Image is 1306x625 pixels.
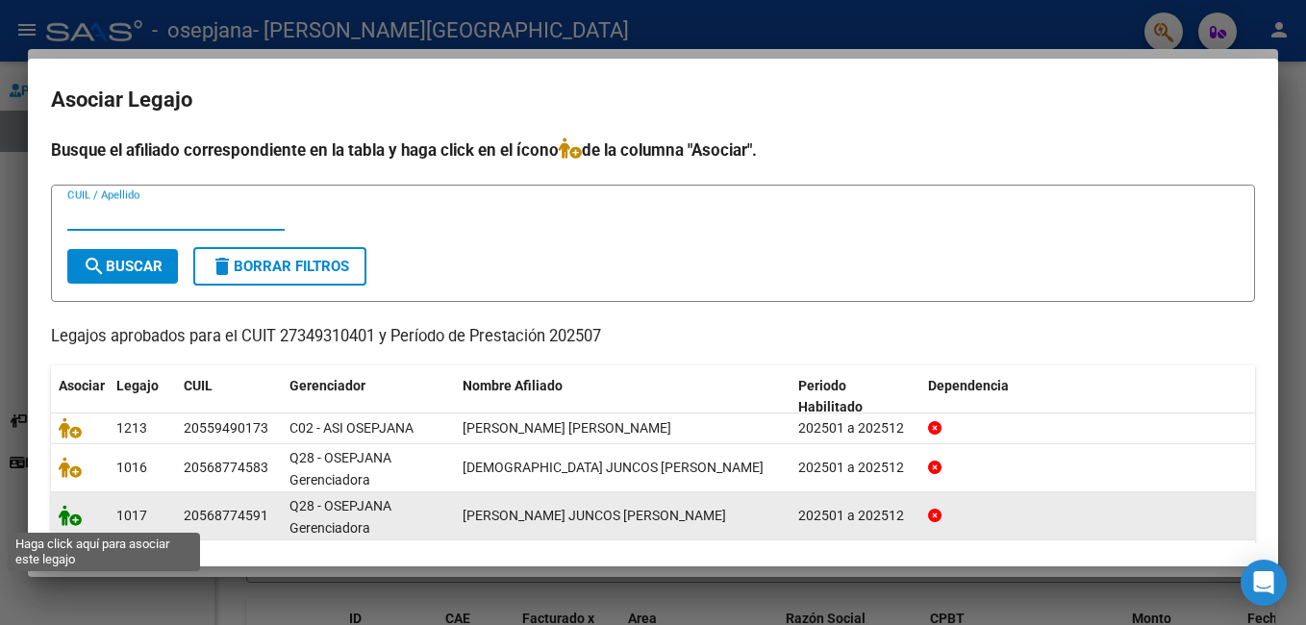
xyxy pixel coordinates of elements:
[791,365,920,429] datatable-header-cell: Periodo Habilitado
[1241,560,1287,606] div: Open Intercom Messenger
[116,460,147,475] span: 1016
[83,258,163,275] span: Buscar
[798,417,913,439] div: 202501 a 202512
[184,417,268,439] div: 20559490173
[928,378,1009,393] span: Dependencia
[176,365,282,429] datatable-header-cell: CUIL
[51,82,1255,118] h2: Asociar Legajo
[184,505,268,527] div: 20568774591
[184,457,268,479] div: 20568774583
[282,365,455,429] datatable-header-cell: Gerenciador
[109,365,176,429] datatable-header-cell: Legajo
[67,249,178,284] button: Buscar
[51,365,109,429] datatable-header-cell: Asociar
[289,498,391,536] span: Q28 - OSEPJANA Gerenciadora
[463,378,563,393] span: Nombre Afiliado
[798,378,863,415] span: Periodo Habilitado
[51,325,1255,349] p: Legajos aprobados para el CUIT 27349310401 y Período de Prestación 202507
[211,255,234,278] mat-icon: delete
[798,505,913,527] div: 202501 a 202512
[463,460,764,475] span: ARAGON JUNCOS RAMIRO JULIAN
[116,378,159,393] span: Legajo
[289,450,391,487] span: Q28 - OSEPJANA Gerenciadora
[289,378,365,393] span: Gerenciador
[920,365,1256,429] datatable-header-cell: Dependencia
[455,365,791,429] datatable-header-cell: Nombre Afiliado
[193,247,366,286] button: Borrar Filtros
[184,378,213,393] span: CUIL
[798,457,913,479] div: 202501 a 202512
[83,255,106,278] mat-icon: search
[463,508,726,523] span: ARAGON JUNCOS LISANDRO MATEO
[289,420,414,436] span: C02 - ASI OSEPJANA
[116,508,147,523] span: 1017
[463,420,671,436] span: PALOMARES DANTE BAUTISTA
[116,420,147,436] span: 1213
[59,378,105,393] span: Asociar
[211,258,349,275] span: Borrar Filtros
[51,137,1255,162] h4: Busque el afiliado correspondiente en la tabla y haga click en el ícono de la columna "Asociar".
